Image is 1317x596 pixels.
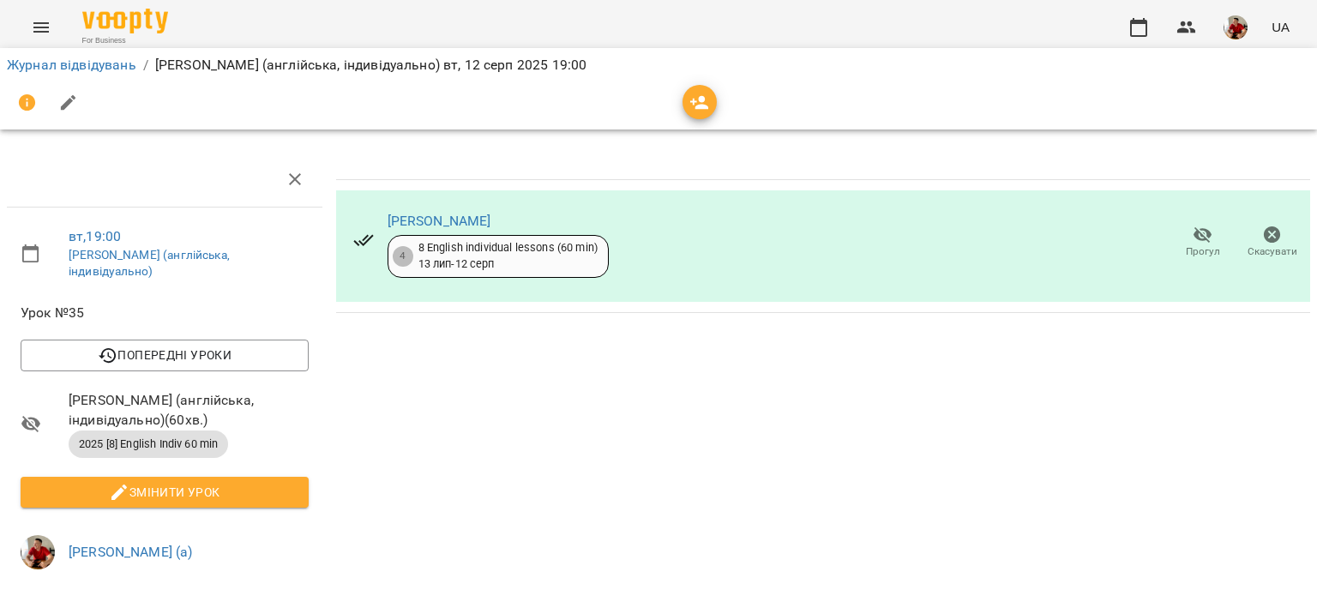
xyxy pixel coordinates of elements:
img: Voopty Logo [82,9,168,33]
img: 2f467ba34f6bcc94da8486c15015e9d3.jpg [21,535,55,569]
a: [PERSON_NAME] [388,213,491,229]
button: UA [1265,11,1296,43]
a: [PERSON_NAME] (англійська, індивідуально) [69,248,230,279]
span: 2025 [8] English Indiv 60 min [69,436,228,452]
button: Змінити урок [21,477,309,508]
span: [PERSON_NAME] (англійська, індивідуально) ( 60 хв. ) [69,390,309,430]
span: Змінити урок [34,482,295,503]
span: Прогул [1186,244,1220,259]
li: / [143,55,148,75]
button: Попередні уроки [21,340,309,370]
span: Скасувати [1248,244,1297,259]
img: 2f467ba34f6bcc94da8486c15015e9d3.jpg [1224,15,1248,39]
span: UA [1272,18,1290,36]
span: Урок №35 [21,303,309,323]
span: For Business [82,35,168,46]
a: [PERSON_NAME] (а) [69,544,193,560]
a: вт , 19:00 [69,228,121,244]
div: 4 [393,246,413,267]
div: 8 English individual lessons (60 min) 13 лип - 12 серп [418,240,598,272]
p: [PERSON_NAME] (англійська, індивідуально) вт, 12 серп 2025 19:00 [155,55,586,75]
a: Журнал відвідувань [7,57,136,73]
button: Скасувати [1237,219,1307,267]
button: Прогул [1168,219,1237,267]
span: Попередні уроки [34,345,295,365]
nav: breadcrumb [7,55,1310,75]
button: Menu [21,7,62,48]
